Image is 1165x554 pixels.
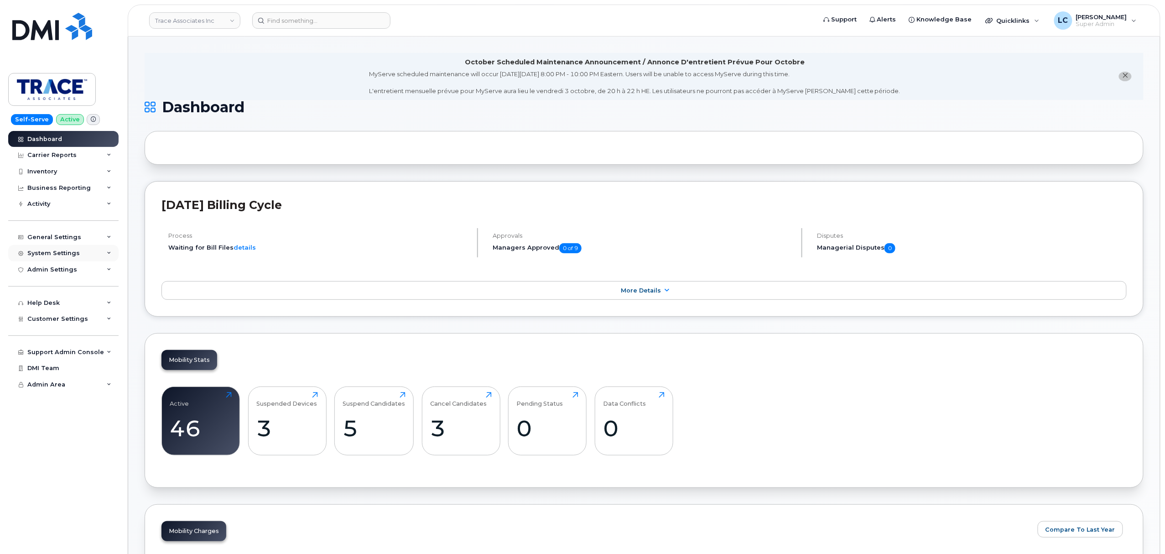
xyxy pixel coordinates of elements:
[493,243,794,253] h5: Managers Approved
[603,392,646,407] div: Data Conflicts
[493,232,794,239] h4: Approvals
[234,244,256,251] a: details
[603,392,665,450] a: Data Conflicts0
[170,392,232,450] a: Active46
[1119,72,1132,81] button: close notification
[465,57,805,67] div: October Scheduled Maintenance Announcement / Annonce D'entretient Prévue Pour Octobre
[884,243,895,253] span: 0
[430,392,492,450] a: Cancel Candidates3
[559,243,582,253] span: 0 of 9
[603,415,665,442] div: 0
[369,70,900,95] div: MyServe scheduled maintenance will occur [DATE][DATE] 8:00 PM - 10:00 PM Eastern. Users will be u...
[1045,525,1115,534] span: Compare To Last Year
[817,232,1127,239] h4: Disputes
[168,232,469,239] h4: Process
[1038,521,1123,538] button: Compare To Last Year
[170,392,189,407] div: Active
[168,243,469,252] li: Waiting for Bill Files
[170,415,232,442] div: 46
[517,415,578,442] div: 0
[343,392,406,407] div: Suspend Candidates
[817,243,1127,253] h5: Managerial Disputes
[256,392,317,407] div: Suspended Devices
[430,392,487,407] div: Cancel Candidates
[517,392,578,450] a: Pending Status0
[517,392,563,407] div: Pending Status
[621,287,661,294] span: More Details
[256,392,318,450] a: Suspended Devices3
[256,415,318,442] div: 3
[343,392,406,450] a: Suspend Candidates5
[161,198,1127,212] h2: [DATE] Billing Cycle
[343,415,406,442] div: 5
[430,415,492,442] div: 3
[162,100,244,114] span: Dashboard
